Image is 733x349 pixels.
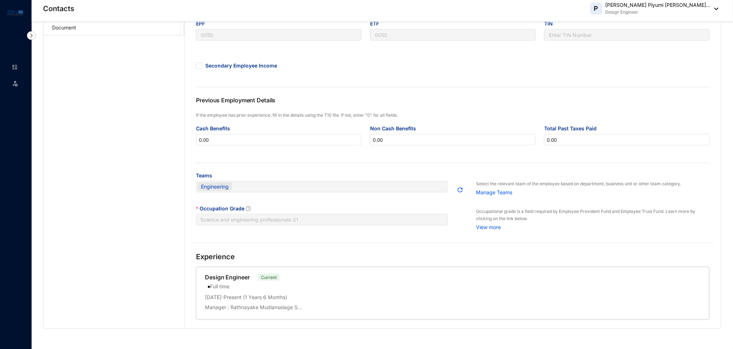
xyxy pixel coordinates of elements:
span: Rathnayake Mudianselage S... [230,304,302,310]
a: Manage Teams [476,187,710,196]
li: Home [6,60,23,74]
p: Full time [210,283,229,291]
span: question-circle [246,206,251,211]
p: Design Engineer [606,9,711,16]
p: Occupational grade is a field required by Employee Provident Fund and Employee Trust Fund. Learn ... [476,208,710,222]
p: Contacts [43,4,74,14]
img: nav-icon-right.af6afadce00d159da59955279c43614e.svg [27,31,36,40]
input: EPF [196,29,361,41]
input: Non Cash Benefits [370,134,535,146]
label: Teams [196,172,217,180]
img: dropdown-black.8e83cc76930a90b1a4fdb6d089b7bf3a.svg [711,8,719,10]
label: Total Past Taxes Paid [544,125,602,132]
label: TIN [544,20,558,28]
img: leave-unselected.2934df6273408c3f84d9.svg [11,80,19,87]
p: [PERSON_NAME] Piyumi [PERSON_NAME]... [606,1,711,9]
a: Document [52,24,76,31]
p: Current [261,274,277,280]
label: Cash Benefits [196,125,235,132]
input: ETF [370,29,536,41]
span: Engineering [201,183,229,191]
img: logo [7,9,23,17]
p: [DATE] - Present [205,294,242,301]
input: Total Past Taxes Paid [545,134,709,146]
span: P [594,5,598,12]
p: Select the relevant team of the employee based on department, business unit or other team category. [476,180,710,187]
span: Secondary Employee Income [202,62,280,69]
p: If the employee has prior experience, fill in the details using the T10 file. If not, enter "0" f... [196,112,710,119]
label: ETF [370,20,384,28]
p: Design Engineer [205,273,250,281]
p: Experience [196,252,710,262]
img: refresh.b68668e54cb7347e6ac91cb2cb09fc4e.svg [457,187,463,193]
a: View more [476,222,710,231]
label: Occupation Grade [196,205,256,213]
label: Non Cash Benefits [370,125,421,132]
input: TIN [544,29,710,41]
span: Engineering [198,182,232,191]
img: home-unselected.a29eae3204392db15eaf.svg [11,64,18,70]
input: Cash Benefits [196,134,361,146]
span: Science and engineering professionals - 21 [200,214,443,225]
p: Manager : [205,304,229,311]
p: ( 1 Years 6 Months ) [242,294,287,301]
label: EPF [196,20,210,28]
p: Previous Employment Details [196,96,453,112]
